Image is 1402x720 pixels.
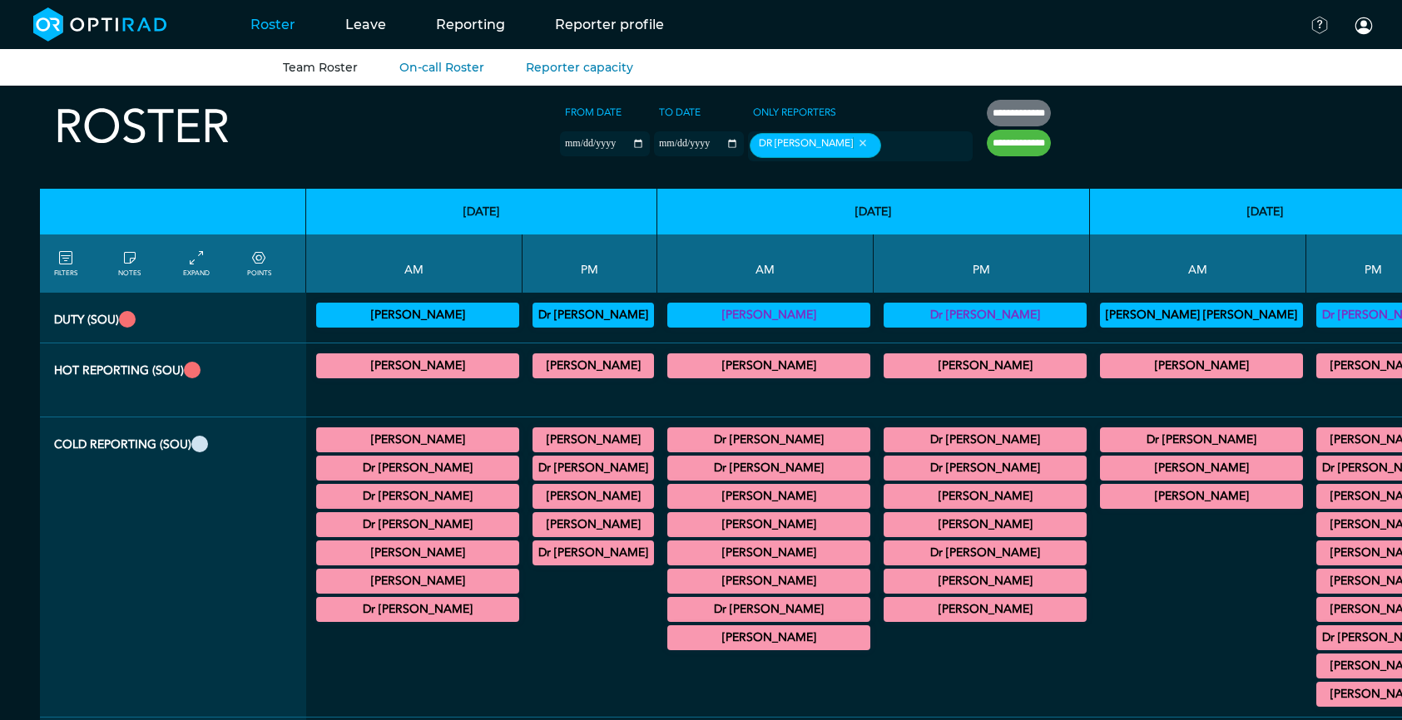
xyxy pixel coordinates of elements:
summary: [PERSON_NAME] [1102,356,1300,376]
div: General CT 13:00 - 17:00 [884,484,1087,509]
div: General CT 14:30 - 15:30 [533,484,654,509]
summary: [PERSON_NAME] [886,486,1084,506]
label: From date [560,100,627,125]
div: General MRI 09:00 - 13:00 [316,456,519,481]
summary: [PERSON_NAME] [886,571,1084,591]
th: PM [523,234,657,293]
div: General MRI 11:00 - 12:00 [1100,484,1303,509]
div: MRI Trauma & Urgent/CT Trauma & Urgent 13:00 - 17:30 [533,353,654,378]
div: General MRI 12:30 - 14:30 [884,456,1087,481]
th: Duty (SOU) [40,293,306,343]
div: General CT 16:00 - 17:00 [884,597,1087,622]
summary: [PERSON_NAME] [670,515,868,535]
div: CB CT Dental 12:00 - 13:00 [884,427,1087,452]
summary: [PERSON_NAME] [1102,486,1300,506]
div: Vetting (30 PF Points) 09:00 - 13:00 [316,303,519,328]
summary: [PERSON_NAME] [670,486,868,506]
summary: [PERSON_NAME] [1102,458,1300,478]
div: Vetting 09:00 - 13:00 [667,303,870,328]
th: PM [874,234,1090,293]
div: CT Trauma & Urgent/MRI Trauma & Urgent 13:00 - 17:30 [884,353,1087,378]
div: Dr [PERSON_NAME] [750,133,881,158]
div: Vetting (30 PF Points) 13:00 - 17:00 [533,303,654,328]
summary: Dr [PERSON_NAME] [319,458,517,478]
div: General CT 11:00 - 13:00 [316,540,519,565]
div: General CT 11:00 - 12:00 [667,597,870,622]
img: brand-opti-rad-logos-blue-and-white-d2f68631ba2948856bd03f2d395fb146ddc8fb01b4b6e9315ea85fa773367... [33,7,167,42]
div: CT Gastrointestinal 10:00 - 12:00 [667,569,870,594]
th: [DATE] [306,189,657,234]
div: General MRI 10:00 - 13:00 [316,484,519,509]
summary: Dr [PERSON_NAME] [1102,430,1300,450]
div: General CT 09:30 - 10:30 [667,512,870,537]
summary: Dr [PERSON_NAME] [319,486,517,506]
summary: [PERSON_NAME] [886,515,1084,535]
summary: Dr [PERSON_NAME] [319,599,517,619]
summary: [PERSON_NAME] [535,486,651,506]
summary: [PERSON_NAME] [670,305,868,325]
div: MRI Trauma & Urgent/CT Trauma & Urgent 09:00 - 13:00 [667,353,870,378]
th: AM [306,234,523,293]
summary: [PERSON_NAME] [670,356,868,376]
summary: Dr [PERSON_NAME] [886,543,1084,563]
summary: [PERSON_NAME] [535,430,651,450]
div: General CT/General MRI 14:00 - 15:00 [884,512,1087,537]
a: FILTERS [54,249,77,279]
div: MRI Neuro/MRI MSK 09:00 - 13:00 [1100,456,1303,481]
div: General CT 14:30 - 16:00 [884,569,1087,594]
div: General MRI 09:00 - 12:30 [667,456,870,481]
summary: [PERSON_NAME] [886,356,1084,376]
summary: [PERSON_NAME] [670,571,868,591]
th: AM [1090,234,1306,293]
h2: Roster [54,100,230,155]
summary: [PERSON_NAME] [886,599,1084,619]
a: collapse/expand entries [183,249,210,279]
summary: Dr [PERSON_NAME] [670,599,868,619]
summary: [PERSON_NAME] [670,628,868,648]
div: General CT/General MRI 10:00 - 13:00 [667,540,870,565]
summary: [PERSON_NAME] [535,356,651,376]
label: Only Reporters [748,100,841,125]
div: General CT 13:00 - 15:00 [533,456,654,481]
div: General MRI 15:30 - 16:30 [533,512,654,537]
summary: Dr [PERSON_NAME] [670,458,868,478]
summary: Dr [PERSON_NAME] [886,458,1084,478]
summary: [PERSON_NAME] [319,356,517,376]
a: On-call Roster [399,60,484,75]
summary: [PERSON_NAME] [535,515,651,535]
summary: [PERSON_NAME] [319,305,517,325]
th: Cold Reporting (SOU) [40,417,306,718]
div: General CT 08:00 - 09:00 [1100,427,1303,452]
div: Vetting 13:00 - 17:00 [884,303,1087,328]
summary: Dr [PERSON_NAME] [535,543,651,563]
button: Remove item: '10ffcc52-1635-4e89-bed9-09cc36d0d394' [853,137,872,149]
div: MRI Neuro 11:30 - 14:00 [316,569,519,594]
summary: Dr [PERSON_NAME] [535,458,651,478]
input: null [884,139,887,154]
th: [DATE] [657,189,1090,234]
div: MRI Trauma & Urgent/CT Trauma & Urgent 09:00 - 13:00 [316,353,519,378]
summary: Dr [PERSON_NAME] [670,430,868,450]
a: show/hide notes [118,249,141,279]
summary: Dr [PERSON_NAME] [886,430,1084,450]
div: General MRI 13:00 - 15:00 [533,427,654,452]
summary: Dr [PERSON_NAME] [535,305,651,325]
div: General CT 11:00 - 13:00 [667,625,870,650]
th: AM [657,234,874,293]
div: Vetting (30 PF Points) 09:00 - 13:00 [1100,303,1303,328]
div: General MRI 10:30 - 13:00 [316,512,519,537]
div: General MRI 14:30 - 17:00 [884,540,1087,565]
div: General MRI 09:30 - 11:00 [667,484,870,509]
summary: Dr [PERSON_NAME] [886,305,1084,325]
summary: [PERSON_NAME] [PERSON_NAME] [1102,305,1300,325]
summary: Dr [PERSON_NAME] [319,515,517,535]
summary: [PERSON_NAME] [319,430,517,450]
summary: [PERSON_NAME] [319,571,517,591]
div: MRI Trauma & Urgent/CT Trauma & Urgent 09:00 - 13:00 [1100,353,1303,378]
a: Team Roster [283,60,358,75]
a: Reporter capacity [526,60,633,75]
summary: [PERSON_NAME] [670,543,868,563]
th: Hot Reporting (SOU) [40,343,306,417]
div: General CT 11:30 - 13:00 [316,597,519,622]
summary: [PERSON_NAME] [319,543,517,563]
